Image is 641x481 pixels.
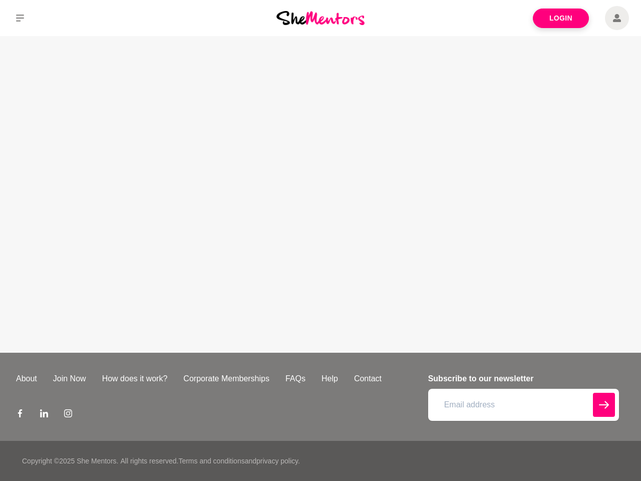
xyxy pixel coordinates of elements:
a: Contact [346,373,390,385]
a: Instagram [64,409,72,421]
a: About [8,373,45,385]
a: How does it work? [94,373,176,385]
a: privacy policy [256,457,298,465]
a: Facebook [16,409,24,421]
a: LinkedIn [40,409,48,421]
img: She Mentors Logo [276,11,365,25]
h4: Subscribe to our newsletter [428,373,619,385]
a: FAQs [277,373,313,385]
a: Join Now [45,373,94,385]
p: Copyright © 2025 She Mentors . [22,456,118,466]
a: Terms and conditions [178,457,244,465]
a: Login [533,9,589,28]
a: Corporate Memberships [175,373,277,385]
a: Help [313,373,346,385]
input: Email address [428,389,619,421]
p: All rights reserved. and . [120,456,299,466]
